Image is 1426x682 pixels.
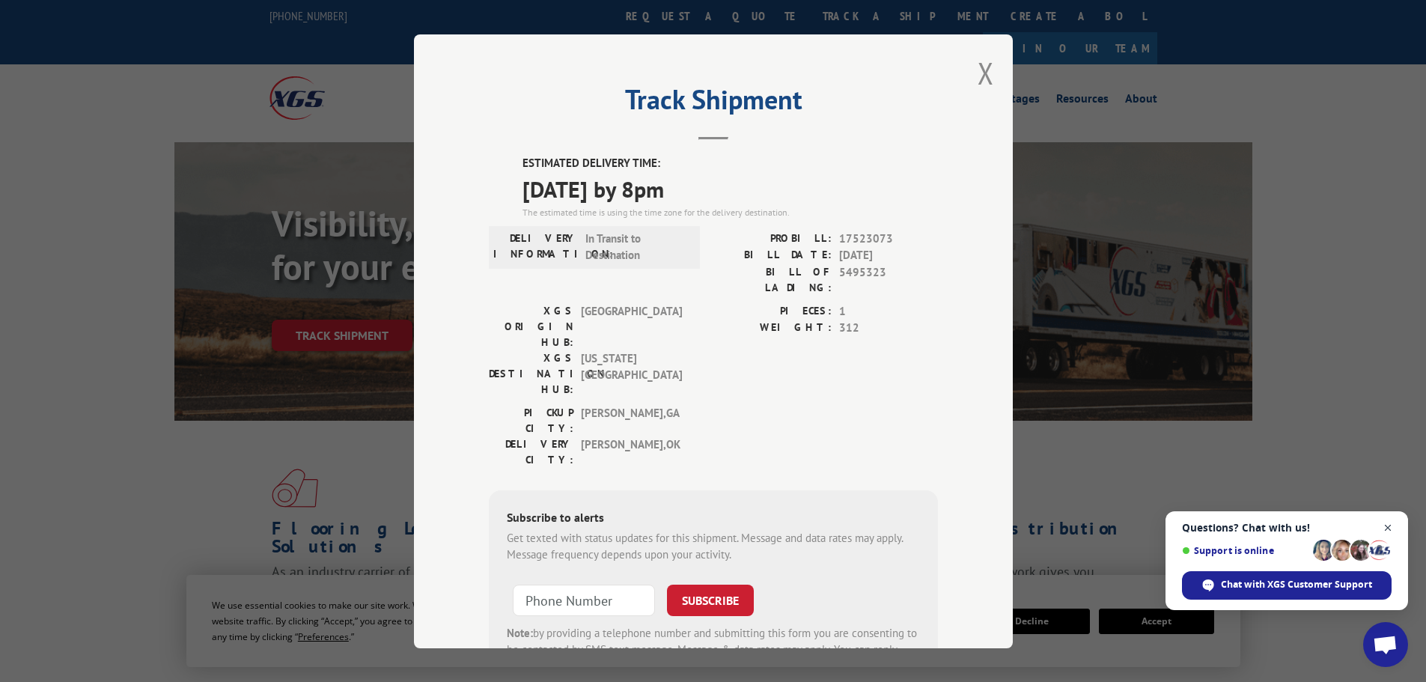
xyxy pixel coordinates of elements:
span: Chat with XGS Customer Support [1221,578,1372,591]
span: [PERSON_NAME] , GA [581,404,682,436]
div: Get texted with status updates for this shipment. Message and data rates may apply. Message frequ... [507,529,920,563]
span: 1 [839,302,938,320]
span: In Transit to Destination [585,230,686,264]
div: Subscribe to alerts [507,508,920,529]
span: [GEOGRAPHIC_DATA] [581,302,682,350]
span: Questions? Chat with us! [1182,522,1392,534]
div: The estimated time is using the time zone for the delivery destination. [522,205,938,219]
span: [DATE] by 8pm [522,171,938,205]
label: BILL DATE: [713,247,832,264]
button: SUBSCRIBE [667,584,754,615]
label: WEIGHT: [713,320,832,337]
span: 5495323 [839,264,938,295]
label: DELIVERY CITY: [489,436,573,467]
span: 312 [839,320,938,337]
span: Close chat [1379,519,1398,538]
strong: Note: [507,625,533,639]
input: Phone Number [513,584,655,615]
label: PIECES: [713,302,832,320]
label: PROBILL: [713,230,832,247]
label: BILL OF LADING: [713,264,832,295]
span: [US_STATE][GEOGRAPHIC_DATA] [581,350,682,397]
h2: Track Shipment [489,89,938,118]
div: Open chat [1363,622,1408,667]
span: [DATE] [839,247,938,264]
label: PICKUP CITY: [489,404,573,436]
div: Chat with XGS Customer Support [1182,571,1392,600]
span: 17523073 [839,230,938,247]
label: ESTIMATED DELIVERY TIME: [522,155,938,172]
label: DELIVERY INFORMATION: [493,230,578,264]
span: [PERSON_NAME] , OK [581,436,682,467]
button: Close modal [978,53,994,93]
label: XGS DESTINATION HUB: [489,350,573,397]
label: XGS ORIGIN HUB: [489,302,573,350]
div: by providing a telephone number and submitting this form you are consenting to be contacted by SM... [507,624,920,675]
span: Support is online [1182,545,1308,556]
